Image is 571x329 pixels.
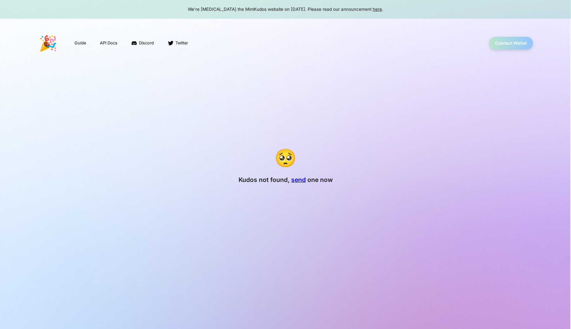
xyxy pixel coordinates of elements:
div: We're [MEDICAL_DATA] the MintKudos website on [DATE]. Please read our announcement . [6,6,565,12]
a: Twitter [167,39,189,47]
a: here [373,7,382,12]
a: API Docs [99,39,118,47]
div: Kudos not found, one now [239,175,333,184]
p: 🎉 [39,32,57,55]
button: Connect Wallet [489,37,533,49]
a: Discord [131,39,154,47]
span: Twitter [175,40,188,46]
a: Guide [74,39,87,47]
p: 🥺 [274,145,297,171]
span: send [291,176,306,184]
span: Discord [139,40,154,46]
